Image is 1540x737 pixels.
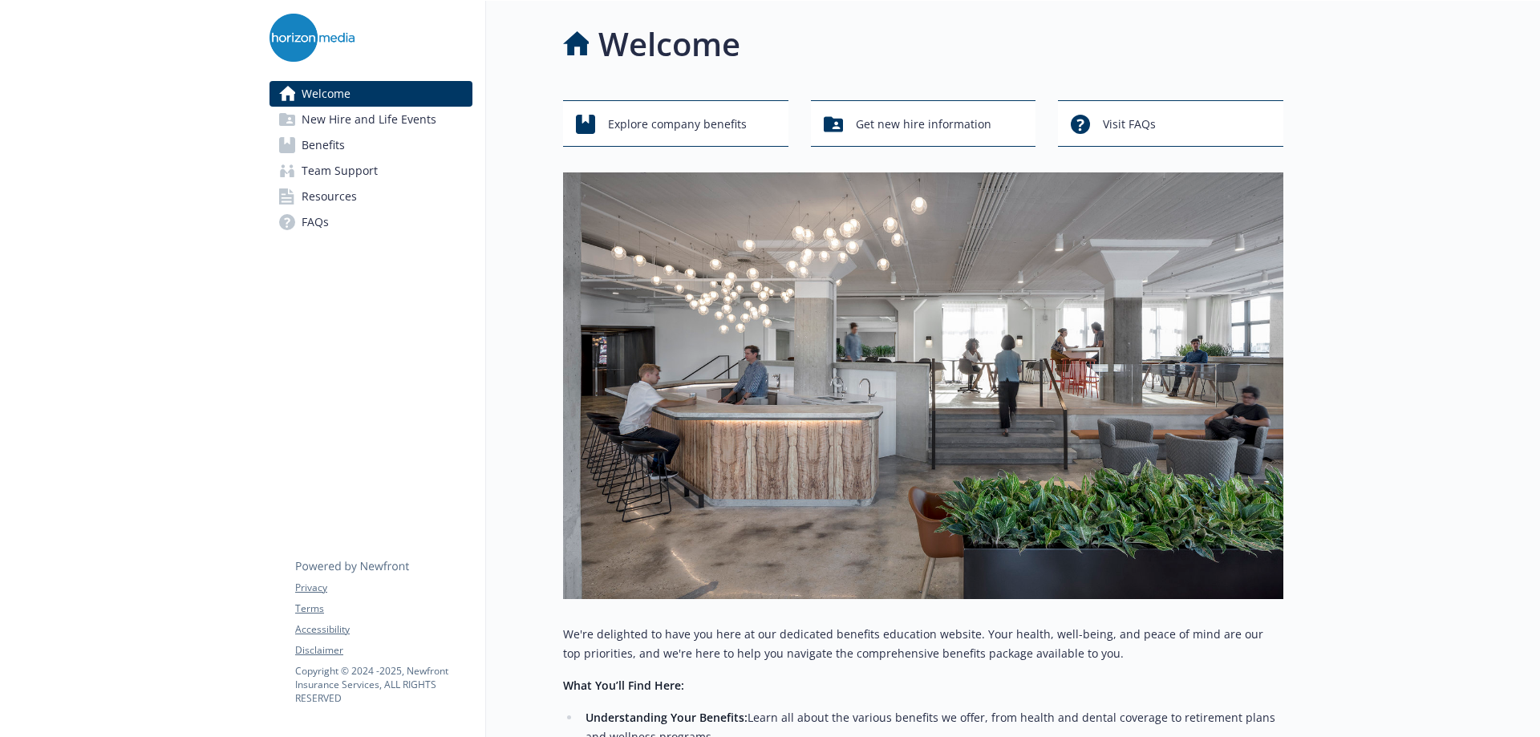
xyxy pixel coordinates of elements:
span: FAQs [302,209,329,235]
strong: Understanding Your Benefits: [586,710,748,725]
a: New Hire and Life Events [269,107,472,132]
a: Welcome [269,81,472,107]
span: Benefits [302,132,345,158]
span: Resources [302,184,357,209]
a: Team Support [269,158,472,184]
a: FAQs [269,209,472,235]
span: New Hire and Life Events [302,107,436,132]
a: Disclaimer [295,643,472,658]
button: Get new hire information [811,100,1036,147]
a: Resources [269,184,472,209]
span: Get new hire information [856,109,991,140]
span: Team Support [302,158,378,184]
a: Terms [295,601,472,616]
strong: What You’ll Find Here: [563,678,684,693]
button: Visit FAQs [1058,100,1283,147]
span: Explore company benefits [608,109,747,140]
a: Privacy [295,581,472,595]
img: overview page banner [563,172,1283,599]
p: We're delighted to have you here at our dedicated benefits education website. Your health, well-b... [563,625,1283,663]
p: Copyright © 2024 - 2025 , Newfront Insurance Services, ALL RIGHTS RESERVED [295,664,472,705]
a: Benefits [269,132,472,158]
span: Welcome [302,81,351,107]
a: Accessibility [295,622,472,637]
button: Explore company benefits [563,100,788,147]
span: Visit FAQs [1103,109,1156,140]
h1: Welcome [598,20,740,68]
